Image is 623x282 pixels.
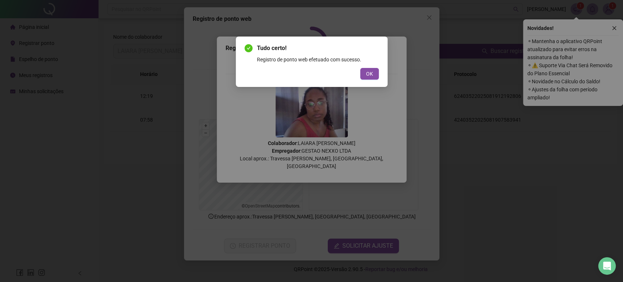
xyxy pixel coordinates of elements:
div: Open Intercom Messenger [598,257,616,275]
span: Tudo certo! [257,44,379,53]
div: Registro de ponto web efetuado com sucesso. [257,56,379,64]
span: check-circle [245,44,253,52]
span: OK [366,70,373,78]
button: OK [360,68,379,80]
